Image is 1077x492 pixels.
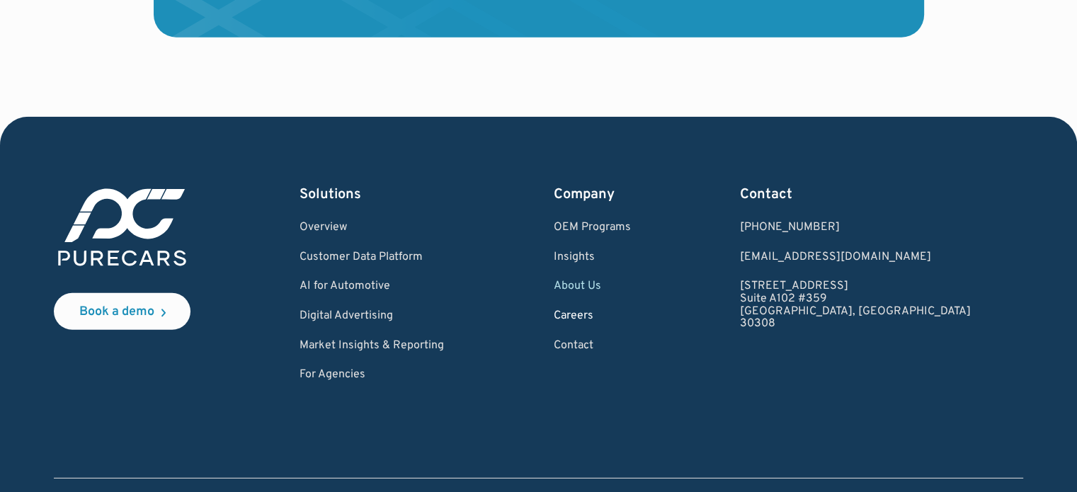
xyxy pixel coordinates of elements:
[300,185,444,205] div: Solutions
[740,280,971,330] a: [STREET_ADDRESS]Suite A102 #359[GEOGRAPHIC_DATA], [GEOGRAPHIC_DATA]30308
[300,222,444,234] a: Overview
[300,310,444,323] a: Digital Advertising
[79,306,154,319] div: Book a demo
[553,185,630,205] div: Company
[300,340,444,353] a: Market Insights & Reporting
[740,185,971,205] div: Contact
[740,222,971,234] div: [PHONE_NUMBER]
[300,251,444,264] a: Customer Data Platform
[54,293,190,330] a: Book a demo
[553,251,630,264] a: Insights
[553,280,630,293] a: About Us
[553,340,630,353] a: Contact
[553,222,630,234] a: OEM Programs
[300,369,444,382] a: For Agencies
[54,185,190,270] img: purecars logo
[553,310,630,323] a: Careers
[740,251,971,264] a: Email us
[300,280,444,293] a: AI for Automotive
